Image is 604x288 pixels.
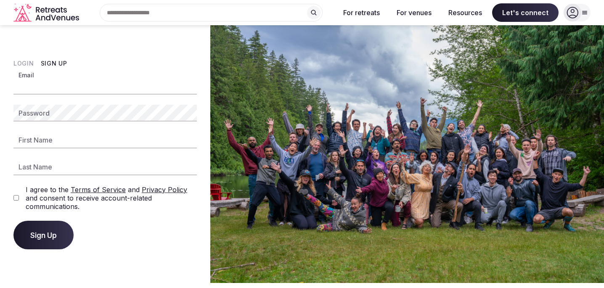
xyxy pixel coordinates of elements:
button: Sign Up [41,59,67,68]
span: Let's connect [492,3,559,22]
span: Sign Up [30,231,57,239]
button: Resources [442,3,489,22]
a: Privacy Policy [142,185,187,194]
button: For retreats [336,3,387,22]
a: Visit the homepage [13,3,81,22]
a: Terms of Service [71,185,126,194]
button: Login [13,59,34,68]
label: I agree to the and and consent to receive account-related communications. [26,185,197,211]
button: For venues [390,3,438,22]
img: My Account Background [210,25,604,283]
button: Sign Up [13,221,74,249]
label: Email [17,71,36,79]
svg: Retreats and Venues company logo [13,3,81,22]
